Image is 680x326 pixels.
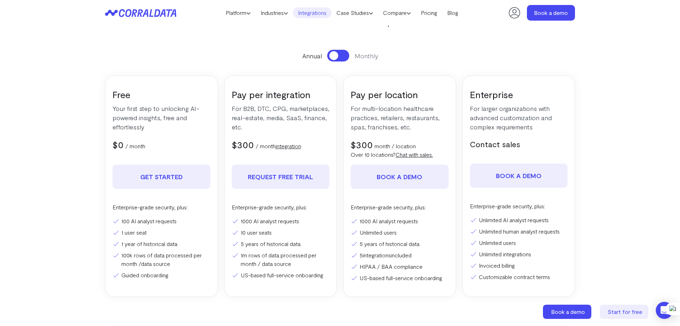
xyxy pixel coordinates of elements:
li: 100 AI analyst requests [113,217,210,225]
p: Over 10 locations? [351,150,449,159]
a: data source [141,260,170,267]
p: / month [125,142,145,150]
a: Compare [378,7,416,18]
a: Get Started [113,165,210,189]
span: Annual [302,51,322,60]
span: Start for free [608,308,642,315]
a: Case Studies [331,7,378,18]
li: HIPAA / BAA compliance [351,262,449,271]
a: Book a demo [543,305,593,319]
a: integrations [363,252,391,258]
span: $0 [113,139,124,150]
li: US-based full-service onboarding [351,274,449,282]
span: Book a demo [551,308,585,315]
a: Chat with sales. [396,151,433,158]
p: / month [256,142,301,150]
a: Platform [221,7,256,18]
p: For multi-location healthcare practices, retailers, restaurants, spas, franchises, etc. [351,104,449,132]
h5: Contact sales [470,139,568,149]
li: 1000 AI analyst requests [232,217,330,225]
p: For larger organizations with advanced customization and complex requirements [470,104,568,132]
a: Pricing [416,7,442,18]
li: Unlimited human analyst requests [470,227,568,236]
h3: Free [113,89,210,100]
li: 1000 AI analyst requests [351,217,449,225]
li: 5 years of historical data [232,240,330,248]
a: Industries [256,7,293,18]
li: Unlimited integrations [470,250,568,258]
span: $300 [351,139,373,150]
p: month / location [375,142,416,150]
p: For B2B, DTC, CPG, marketplaces, real-estate, media, SaaS, finance, etc. [232,104,330,132]
a: Start for free [600,305,650,319]
p: Enterprise-grade security, plus: [113,203,210,212]
li: 5 years of historical data [351,240,449,248]
div: Open Intercom Messenger [656,302,673,319]
p: Enterprise-grade security, plus: [351,203,449,212]
a: Book a demo [351,165,449,189]
h3: Enterprise [470,89,568,100]
li: 1m rows of data processed per month / data source [232,251,330,268]
p: Your first step to unlocking AI-powered insights, free and effortlessly [113,104,210,132]
a: Book a demo [470,164,568,188]
li: 1 user seat [113,228,210,237]
a: integration [276,143,301,149]
li: Unlimited users [470,239,568,247]
li: 100k rows of data processed per month / [113,251,210,268]
li: 10 user seats [232,228,330,237]
span: $300 [232,139,254,150]
a: Integrations [293,7,331,18]
li: US-based full-service onboarding [232,271,330,279]
p: Enterprise-grade security, plus: [470,202,568,210]
li: 1 year of historical data [113,240,210,248]
h3: Pay per integration [232,89,330,100]
li: Invoiced billing [470,261,568,270]
li: Unlimited users [351,228,449,237]
li: Guided onboarding [113,271,210,279]
li: 5 included [351,251,449,260]
p: Enterprise-grade security, plus: [232,203,330,212]
a: Blog [442,7,463,18]
a: REQUEST FREE TRIAL [232,165,330,189]
span: Monthly [355,51,378,60]
li: Customizable contract terms [470,273,568,281]
li: Unlimited AI analyst requests [470,216,568,224]
h3: Pay per location [351,89,449,100]
a: Book a demo [527,5,575,21]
